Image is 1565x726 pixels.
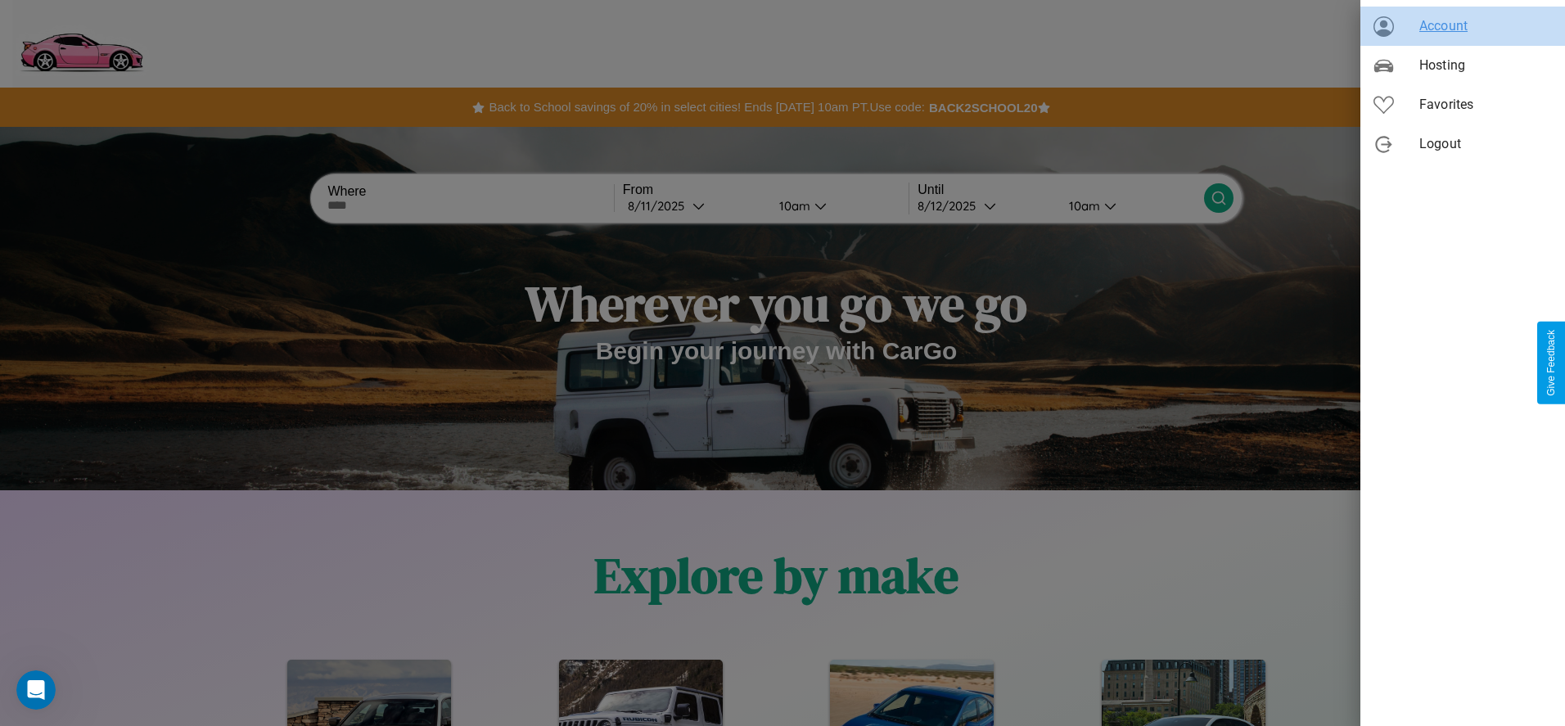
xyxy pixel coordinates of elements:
span: Hosting [1419,56,1552,75]
div: Account [1360,7,1565,46]
div: Favorites [1360,85,1565,124]
div: Logout [1360,124,1565,164]
span: Account [1419,16,1552,36]
iframe: Intercom live chat [16,670,56,710]
span: Logout [1419,134,1552,154]
div: Give Feedback [1545,330,1557,396]
div: Hosting [1360,46,1565,85]
span: Favorites [1419,95,1552,115]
